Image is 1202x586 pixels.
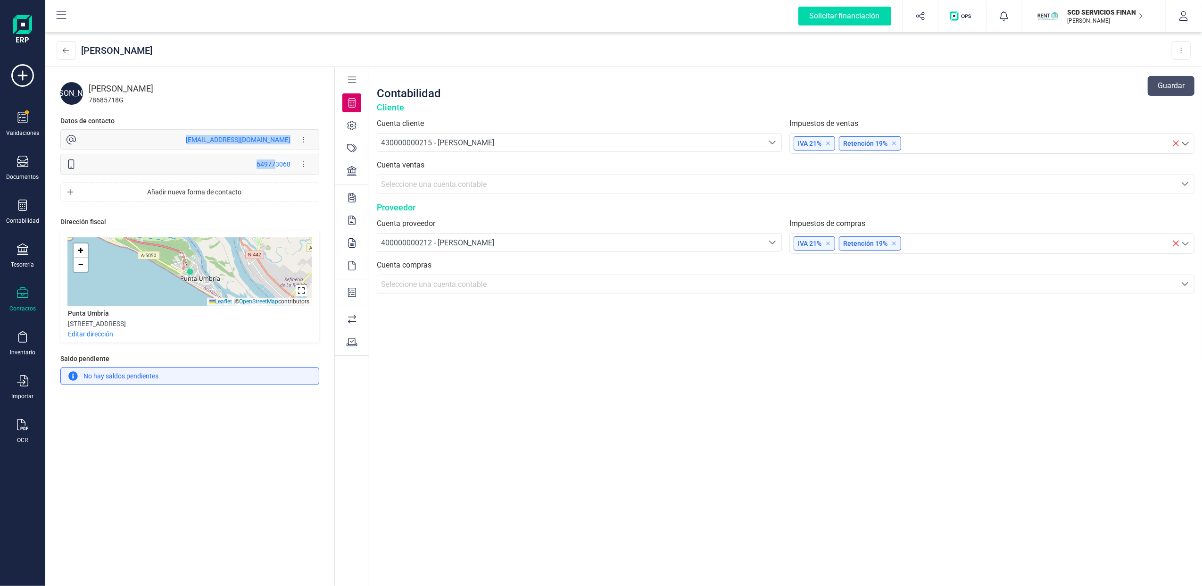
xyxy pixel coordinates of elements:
[1176,275,1194,293] div: Seleccione una cuenta
[381,280,487,289] span: Seleccione una cuenta contable
[17,436,28,444] div: OCR
[186,135,290,144] div: [EMAIL_ADDRESS][DOMAIN_NAME]
[77,187,311,197] span: Añadir nueva forma de contacto
[68,309,109,318] div: Punta Umbría
[377,260,1194,271] label: Cuenta compras
[12,393,34,400] div: Importar
[68,319,126,328] div: [STREET_ADDRESS]
[78,259,84,270] span: −
[1068,17,1143,25] p: [PERSON_NAME]
[209,298,232,305] a: Leaflet
[74,243,88,258] a: Zoom in
[6,129,39,137] div: Validaciones
[6,217,39,225] div: Contabilidad
[7,173,39,181] div: Documentos
[789,218,1194,229] label: Impuestos de compras
[60,367,319,385] div: No hay saldos pendientes
[377,201,1194,214] div: Proveedor
[798,7,891,25] div: Solicitar financiación
[763,134,781,151] div: Seleccione una cuenta
[377,118,782,129] label: Cuenta cliente
[11,261,34,268] div: Tesorería
[60,82,83,105] div: [PERSON_NAME]
[1034,1,1154,31] button: SCSCD SERVICIOS FINANCIEROS SL[PERSON_NAME]
[843,139,897,148] p: Retención 19%
[60,116,115,126] div: Datos de contacto
[377,159,1194,171] label: Cuenta ventas
[789,118,1194,129] label: Impuestos de ventas
[239,298,278,305] a: OpenStreetMap
[89,95,319,105] div: 78685718G
[68,329,113,339] p: Editar dirección
[798,239,831,248] p: IVA 21%
[1037,6,1058,26] img: SC
[381,138,494,147] span: 430000000215 - [PERSON_NAME]
[89,82,319,95] div: [PERSON_NAME]
[13,15,32,45] img: Logo Finanedi
[187,268,193,275] img: Marker
[61,183,319,201] button: Añadir nueva forma de contacto
[10,349,35,356] div: Inventario
[1068,8,1143,17] p: SCD SERVICIOS FINANCIEROS SL
[377,101,1194,114] div: Cliente
[81,44,152,57] div: [PERSON_NAME]
[944,1,980,31] button: Logo de OPS
[381,180,487,189] span: Seleccione una cuenta contable
[1148,76,1194,96] button: Guardar
[381,238,494,247] span: 400000000212 - [PERSON_NAME]
[763,234,781,251] div: Seleccione una cuenta
[257,159,290,169] div: 649773068
[377,86,441,101] div: Contabilidad
[1176,175,1194,193] div: Seleccione una cuenta
[787,1,903,31] button: Solicitar financiación
[9,305,36,312] div: Contactos
[74,258,88,272] a: Zoom out
[950,11,975,21] img: Logo de OPS
[78,244,84,256] span: +
[233,298,235,305] span: |
[377,218,782,229] label: Cuenta proveedor
[207,298,312,306] div: © contributors
[843,239,897,248] p: Retención 19%
[798,139,831,148] p: IVA 21%
[60,217,106,226] div: Dirección fiscal
[60,354,319,367] div: Saldo pendiente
